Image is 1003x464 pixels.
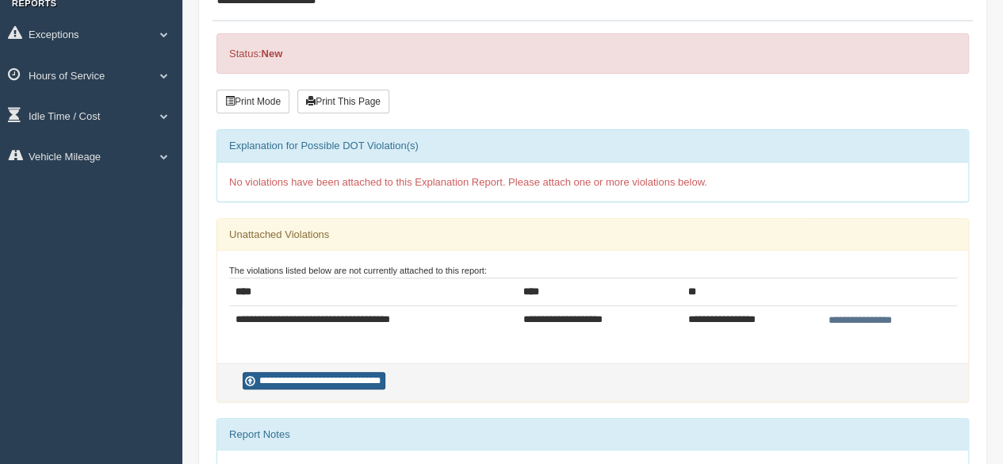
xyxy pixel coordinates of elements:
div: Explanation for Possible DOT Violation(s) [217,130,968,162]
button: Print This Page [297,90,389,113]
strong: New [261,48,282,59]
div: Unattached Violations [217,219,968,251]
div: Status: [216,33,969,74]
button: Print Mode [216,90,289,113]
div: Report Notes [217,419,968,451]
span: No violations have been attached to this Explanation Report. Please attach one or more violations... [229,176,707,188]
small: The violations listed below are not currently attached to this report: [229,266,487,275]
